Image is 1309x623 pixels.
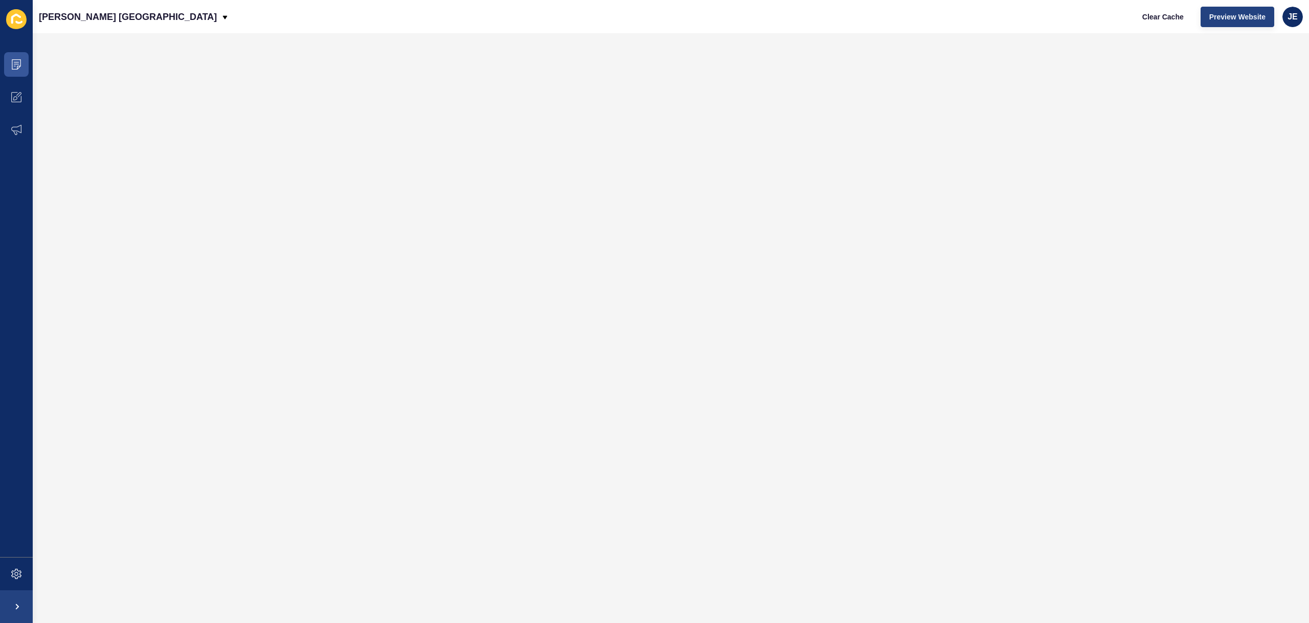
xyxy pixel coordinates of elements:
span: JE [1288,12,1298,22]
span: Preview Website [1209,12,1266,22]
p: [PERSON_NAME] [GEOGRAPHIC_DATA] [39,4,217,30]
button: Preview Website [1201,7,1274,27]
button: Clear Cache [1134,7,1192,27]
span: Clear Cache [1142,12,1184,22]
